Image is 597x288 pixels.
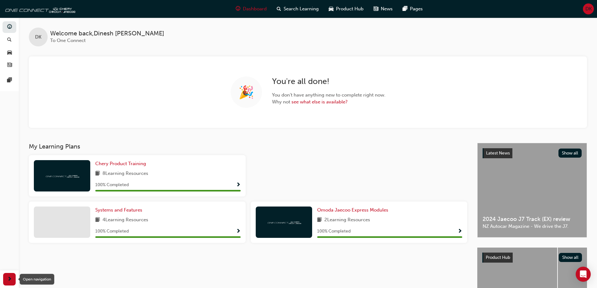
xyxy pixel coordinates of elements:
a: news-iconNews [369,3,398,15]
span: 8 Learning Resources [102,170,148,178]
span: Chery Product Training [95,161,146,166]
h2: You're all done! [272,76,385,86]
button: Show Progress [236,228,241,235]
span: guage-icon [236,5,240,13]
span: search-icon [7,37,12,43]
span: Product Hub [486,255,510,260]
span: Search Learning [284,5,319,13]
span: 2024 Jaecoo J7 Track (EX) review [483,216,582,223]
span: news-icon [374,5,378,13]
span: Pages [410,5,423,13]
span: DK [585,5,592,13]
a: search-iconSearch Learning [272,3,324,15]
span: You don't have anything new to complete right now. [272,92,385,99]
span: Latest News [486,150,510,156]
span: DK [35,34,41,41]
span: news-icon [7,63,12,68]
button: Show all [559,253,582,262]
span: Omoda Jaecoo Express Modules [317,207,388,213]
span: To One Connect [50,38,86,43]
button: Show all [558,149,582,158]
h3: My Learning Plans [29,143,467,150]
a: Latest NewsShow all2024 Jaecoo J7 Track (EX) reviewNZ Autocar Magazine - We drive the J7. [477,143,587,238]
div: Open Intercom Messenger [576,267,591,282]
a: car-iconProduct Hub [324,3,369,15]
span: Welcome back , Dinesh [PERSON_NAME] [50,30,164,37]
span: Dashboard [243,5,267,13]
span: guage-icon [7,24,12,30]
button: Show Progress [236,181,241,189]
span: 4 Learning Resources [102,216,148,224]
span: 100 % Completed [95,228,129,235]
span: 2 Learning Resources [324,216,370,224]
img: oneconnect [45,173,79,179]
a: guage-iconDashboard [231,3,272,15]
span: Why not [272,98,385,106]
span: car-icon [329,5,333,13]
span: 🎉 [238,89,254,96]
a: Product HubShow all [482,253,582,263]
span: News [381,5,393,13]
a: Systems and Features [95,207,145,214]
span: book-icon [95,216,100,224]
span: car-icon [7,50,12,55]
span: next-icon [7,275,12,283]
span: pages-icon [403,5,407,13]
span: Show Progress [458,229,462,234]
img: oneconnect [267,219,301,225]
span: pages-icon [7,78,12,83]
a: see what else is available? [291,99,348,105]
img: oneconnect [3,3,75,15]
span: NZ Autocar Magazine - We drive the J7. [483,223,582,230]
a: Omoda Jaecoo Express Modules [317,207,391,214]
span: book-icon [317,216,322,224]
span: book-icon [95,170,100,178]
div: Open navigation [20,274,54,285]
a: pages-iconPages [398,3,428,15]
button: Show Progress [458,228,462,235]
span: 100 % Completed [95,181,129,189]
span: Product Hub [336,5,364,13]
span: search-icon [277,5,281,13]
span: Show Progress [236,182,241,188]
button: DK [583,3,594,14]
span: 100 % Completed [317,228,351,235]
span: Show Progress [236,229,241,234]
span: Systems and Features [95,207,142,213]
a: Chery Product Training [95,160,149,167]
a: Latest NewsShow all [483,148,582,158]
